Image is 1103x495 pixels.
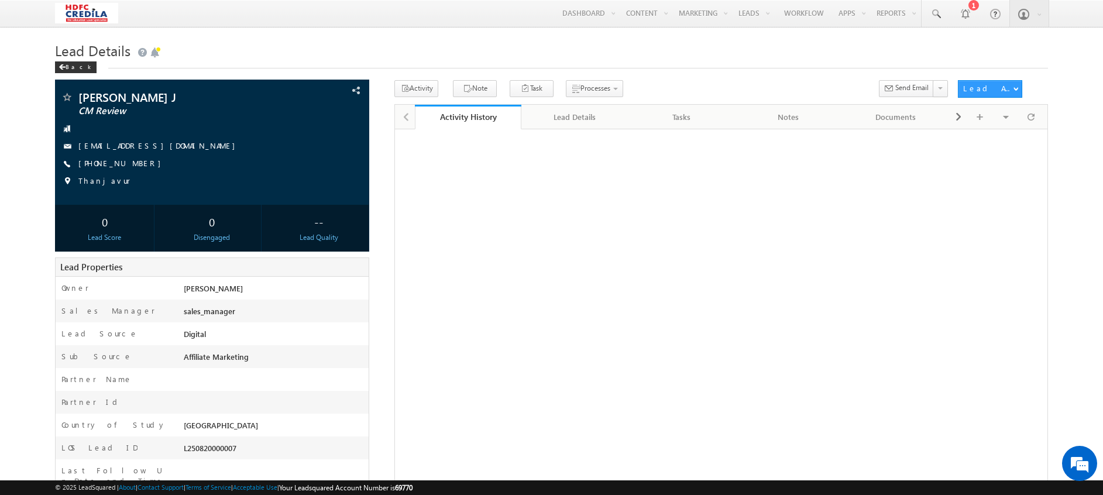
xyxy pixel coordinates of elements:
div: Affiliate Marketing [181,351,369,367]
span: [PERSON_NAME] [184,283,243,293]
a: Terms of Service [185,483,231,491]
button: Processes [566,80,623,97]
div: Notes [745,110,832,124]
button: Activity [394,80,438,97]
span: © 2025 LeadSquared | | | | | [55,482,413,493]
a: Tasks [628,105,736,129]
label: Owner [61,283,89,293]
a: Back [55,61,102,71]
span: Send Email [895,82,929,93]
div: Documents [852,110,939,124]
img: Custom Logo [55,3,118,23]
a: About [119,483,136,491]
a: Contact Support [138,483,184,491]
a: [PHONE_NUMBER] [78,158,167,168]
label: Sub Source [61,351,132,362]
div: Lead Details [531,110,618,124]
a: Lead Details [521,105,628,129]
span: CM Review [78,105,275,117]
span: Processes [580,84,610,92]
div: [GEOGRAPHIC_DATA] [181,420,369,436]
div: -- [273,211,366,232]
a: Documents [843,105,950,129]
div: sales_manager [181,305,369,322]
button: Note [453,80,497,97]
label: Partner Name [61,374,132,384]
div: Activity History [424,111,513,122]
label: Country of Study [61,420,166,430]
div: Lead Actions [963,83,1013,94]
div: 0 [166,211,259,232]
div: Lead Quality [273,232,366,243]
label: Sales Manager [61,305,155,316]
div: Digital [181,328,369,345]
span: Thanjavur [78,176,130,187]
label: Lead Source [61,328,138,339]
a: [EMAIL_ADDRESS][DOMAIN_NAME] [78,140,241,150]
label: Partner Id [61,397,122,407]
span: Your Leadsquared Account Number is [279,483,413,492]
a: Notes [736,105,843,129]
div: Tasks [638,110,725,124]
a: Acceptable Use [233,483,277,491]
button: Lead Actions [958,80,1022,98]
button: Task [510,80,554,97]
span: Lead Properties [60,261,122,273]
div: Back [55,61,97,73]
div: Disengaged [166,232,259,243]
span: [PERSON_NAME] J [78,91,275,103]
div: Lead Score [58,232,151,243]
button: Send Email [879,80,934,97]
a: Activity History [415,105,522,129]
label: LOS Lead ID [61,442,138,453]
div: 0 [58,211,151,232]
span: 69770 [395,483,413,492]
span: Lead Details [55,41,130,60]
div: L250820000007 [181,442,369,459]
label: Last Follow Up Date and Time [61,465,169,486]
